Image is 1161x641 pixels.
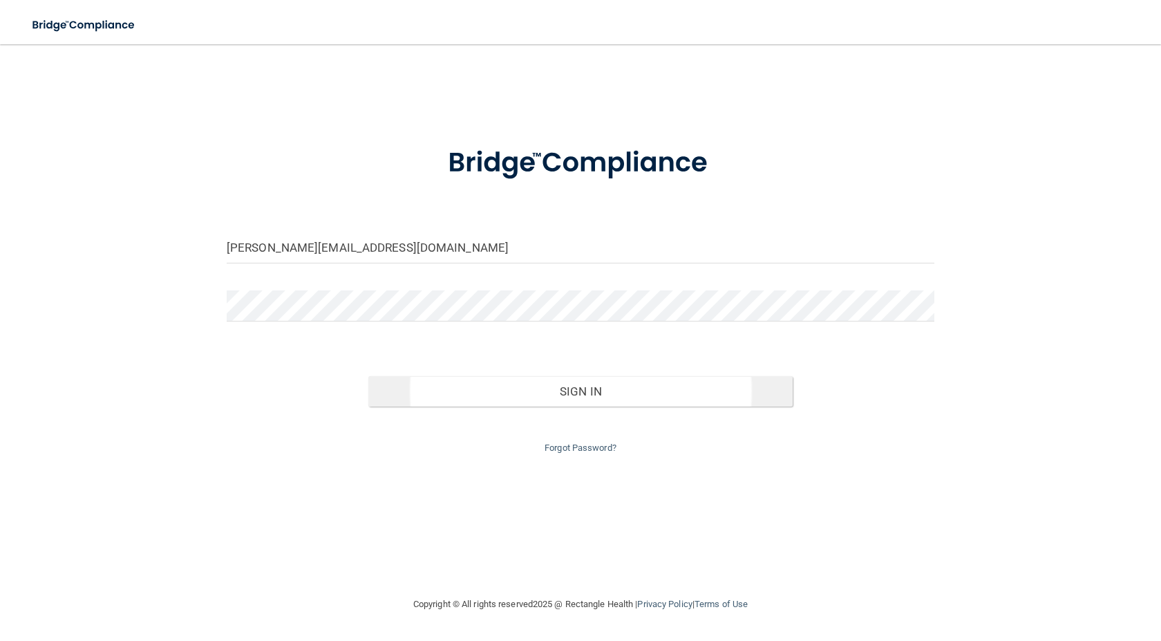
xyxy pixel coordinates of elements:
[328,582,833,626] div: Copyright © All rights reserved 2025 @ Rectangle Health | |
[227,232,934,263] input: Email
[695,599,748,609] a: Terms of Use
[21,11,148,39] img: bridge_compliance_login_screen.278c3ca4.svg
[545,443,616,453] a: Forgot Password?
[419,127,742,199] img: bridge_compliance_login_screen.278c3ca4.svg
[637,599,692,609] a: Privacy Policy
[368,376,793,407] button: Sign In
